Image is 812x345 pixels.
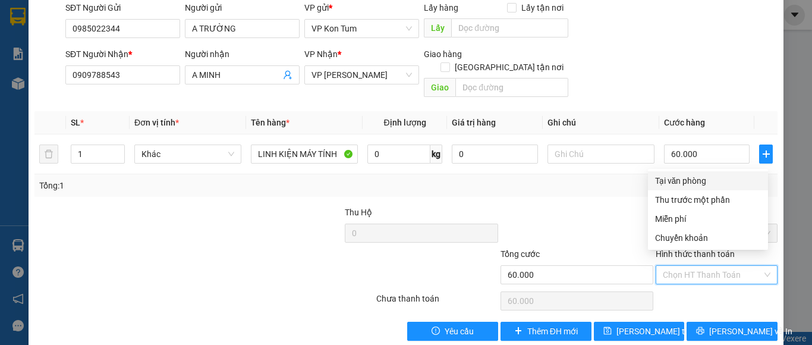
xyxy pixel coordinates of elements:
b: [GEOGRAPHIC_DATA][PERSON_NAME], P [GEOGRAPHIC_DATA] [6,79,80,140]
span: Khác [141,145,234,163]
label: Hình thức thanh toán [656,249,735,259]
span: Lấy [424,18,451,37]
button: delete [39,145,58,164]
input: Dọc đường [455,78,568,97]
span: Giao hàng [424,49,462,59]
span: Lấy hàng [424,3,458,12]
span: Lấy tận nơi [517,1,568,14]
span: Thu Hộ [345,208,372,217]
span: environment [82,79,90,87]
button: plus [759,145,773,164]
input: Ghi Chú [547,145,654,164]
li: Tân Anh [6,6,172,29]
span: Yêu cầu [445,325,474,338]
li: VP VP Kon Tum [6,51,82,64]
span: user-add [283,70,292,80]
div: Thu trước một phần [655,193,761,206]
span: [GEOGRAPHIC_DATA] tận nơi [450,61,568,74]
span: plus [760,149,772,159]
span: VP Thành Thái [311,66,412,84]
span: SL [71,118,80,127]
span: Đơn vị tính [134,118,179,127]
span: Thêm ĐH mới [527,325,578,338]
div: Người gửi [185,1,300,14]
span: plus [514,327,523,336]
div: Miễn phí [655,212,761,225]
li: VP VP [PERSON_NAME] [82,51,158,77]
span: [PERSON_NAME] thay đổi [616,325,712,338]
span: environment [6,66,14,74]
div: SĐT Người Nhận [65,48,180,61]
button: printer[PERSON_NAME] và In [687,322,778,341]
div: Chưa thanh toán [375,292,499,313]
input: VD: Bàn, Ghế [251,145,358,164]
span: Tên hàng [251,118,289,127]
span: VP Nhận [304,49,338,59]
input: Dọc đường [451,18,568,37]
div: Chuyển khoản [655,231,761,244]
img: logo.jpg [6,6,48,48]
span: Giá trị hàng [452,118,496,127]
div: Tổng: 1 [39,179,314,192]
button: exclamation-circleYêu cầu [407,322,498,341]
span: Tổng cước [501,249,540,259]
div: Tại văn phòng [655,174,761,187]
button: save[PERSON_NAME] thay đổi [594,322,685,341]
b: khu C30-lô B5-Q10 [82,79,147,101]
span: [PERSON_NAME] và In [709,325,792,338]
span: exclamation-circle [432,327,440,336]
button: plusThêm ĐH mới [501,322,591,341]
span: VP Kon Tum [311,20,412,37]
span: printer [696,327,704,336]
span: Cước hàng [664,118,705,127]
span: Giao [424,78,455,97]
div: VP gửi [304,1,419,14]
th: Ghi chú [543,111,659,134]
span: save [603,327,612,336]
span: kg [430,145,442,164]
div: SĐT Người Gửi [65,1,180,14]
span: Chọn HT Thanh Toán [663,266,770,284]
span: Định lượng [383,118,426,127]
div: Người nhận [185,48,300,61]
